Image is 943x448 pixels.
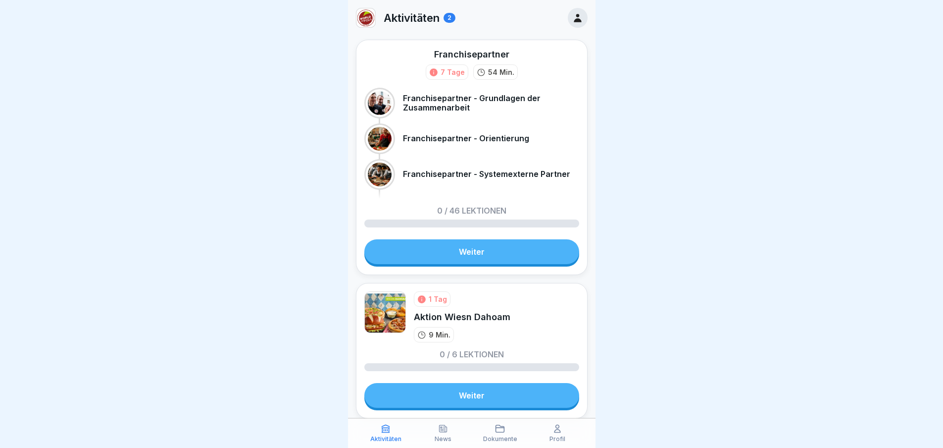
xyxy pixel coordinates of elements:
p: Aktivitäten [370,436,401,443]
p: News [435,436,451,443]
p: Dokumente [483,436,517,443]
p: Profil [549,436,565,443]
a: Weiter [364,239,579,264]
img: tlfwtewhtshhigq7h0svolsu.png [364,291,406,333]
p: Franchisepartner - Systemexterne Partner [403,169,570,179]
div: 1 Tag [429,294,447,304]
img: wpjn4gtn6o310phqx1r289if.png [356,8,375,27]
div: Aktion Wiesn Dahoam [414,311,510,323]
a: Weiter [364,383,579,408]
p: 0 / 46 Lektionen [437,207,506,215]
p: Franchisepartner - Grundlagen der Zusammenarbeit [403,94,579,112]
p: 9 Min. [429,330,450,340]
div: Franchisepartner [434,48,509,60]
p: 54 Min. [488,67,514,77]
div: 7 Tage [441,67,465,77]
p: 0 / 6 Lektionen [440,350,504,358]
p: Aktivitäten [384,11,440,24]
div: 2 [444,13,455,23]
p: Franchisepartner - Orientierung [403,134,529,143]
